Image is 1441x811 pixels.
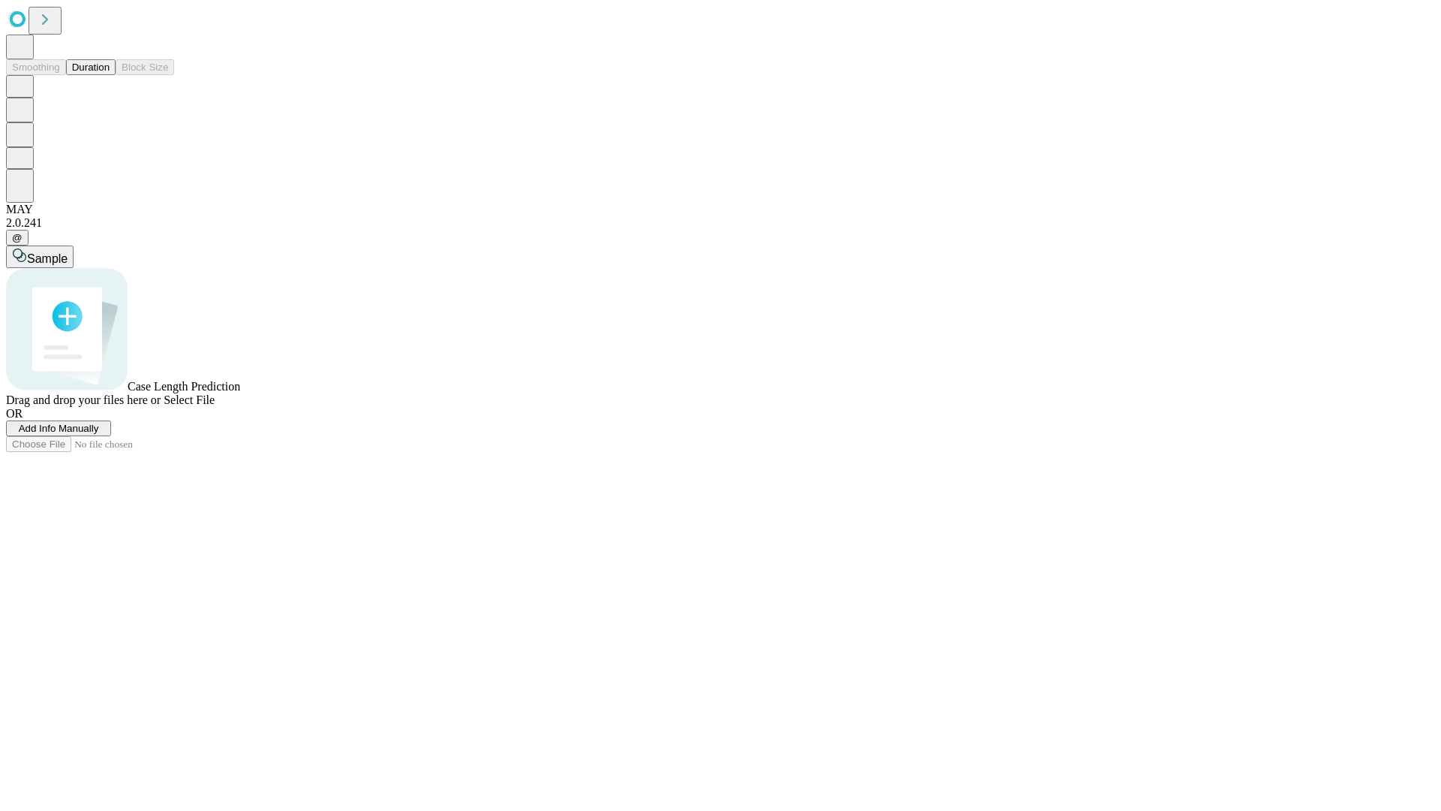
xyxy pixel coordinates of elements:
[6,393,161,406] span: Drag and drop your files here or
[128,380,240,393] span: Case Length Prediction
[6,407,23,420] span: OR
[27,252,68,265] span: Sample
[12,232,23,243] span: @
[6,421,111,436] button: Add Info Manually
[164,393,215,406] span: Select File
[6,246,74,268] button: Sample
[19,423,99,434] span: Add Info Manually
[6,203,1435,216] div: MAY
[116,59,174,75] button: Block Size
[6,216,1435,230] div: 2.0.241
[6,230,29,246] button: @
[6,59,66,75] button: Smoothing
[66,59,116,75] button: Duration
